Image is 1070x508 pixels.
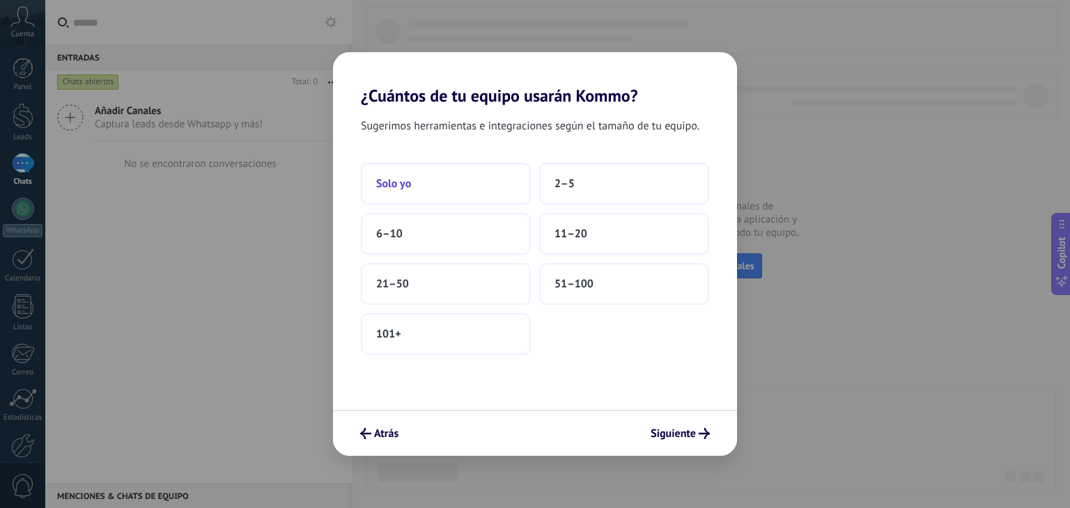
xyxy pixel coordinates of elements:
span: Siguiente [651,429,696,438]
button: Siguiente [644,422,716,445]
button: Solo yo [361,163,531,205]
button: 101+ [361,313,531,355]
span: 51–100 [555,277,594,291]
span: 101+ [376,327,401,341]
span: 6–10 [376,227,403,241]
span: Sugerimos herramientas e integraciones según el tamaño de tu equipo. [361,117,699,135]
button: 6–10 [361,213,531,255]
h2: ¿Cuántos de tu equipo usarán Kommo? [333,52,737,106]
span: 21–50 [376,277,409,291]
button: 21–50 [361,263,531,305]
button: 51–100 [539,263,709,305]
button: 2–5 [539,163,709,205]
button: Atrás [354,422,405,445]
span: Atrás [374,429,398,438]
span: 11–20 [555,227,587,241]
span: 2–5 [555,177,575,191]
span: Solo yo [376,177,411,191]
button: 11–20 [539,213,709,255]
